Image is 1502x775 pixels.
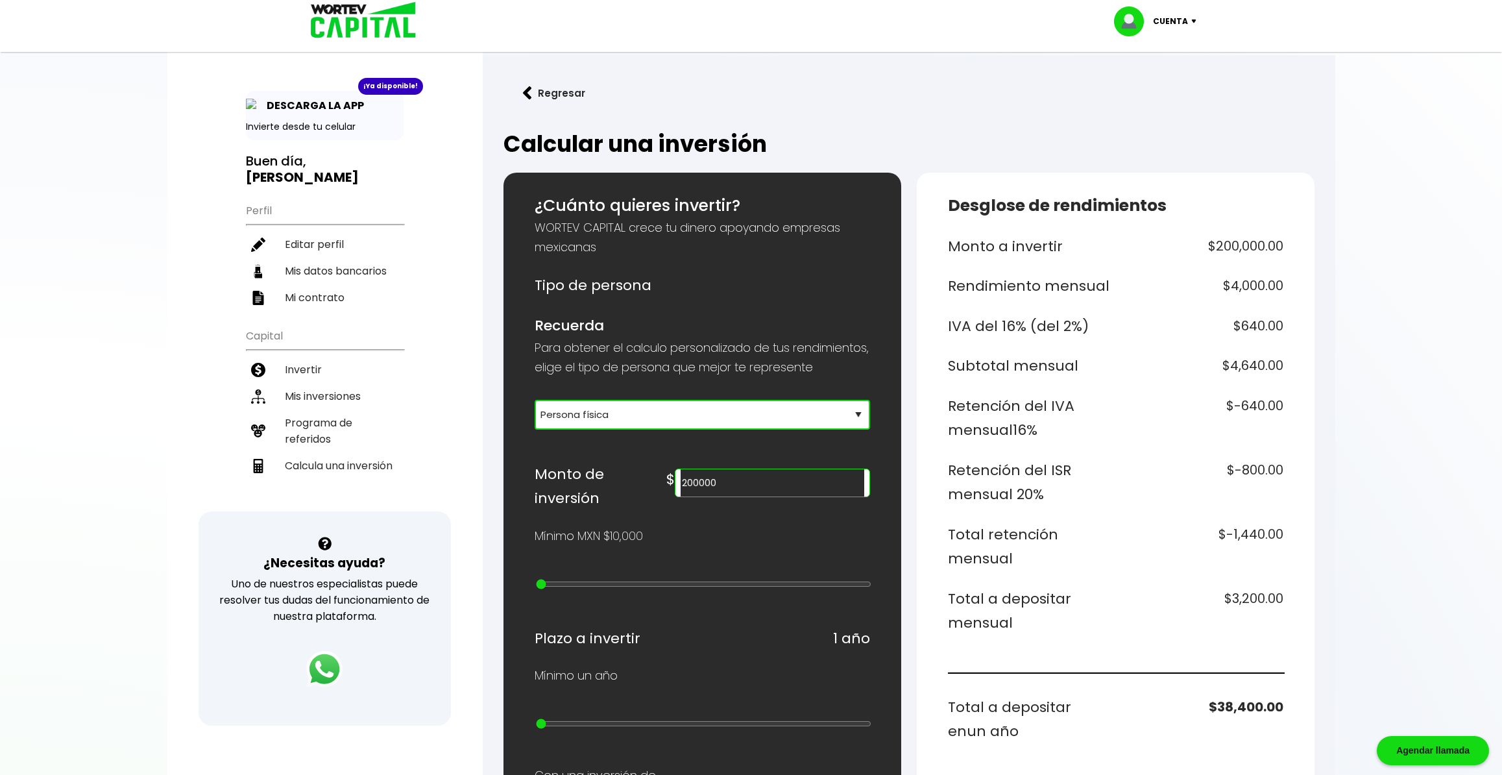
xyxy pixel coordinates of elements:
[1188,19,1205,23] img: icon-down
[246,231,404,258] a: Editar perfil
[1120,587,1283,635] h6: $3,200.00
[1120,695,1283,744] h6: $38,400.00
[948,274,1111,299] h6: Rendimiento mensual
[948,394,1111,443] h6: Retención del IVA mensual 16%
[948,193,1283,218] h5: Desglose de rendimientos
[1377,736,1489,765] div: Agendar llamada
[1120,354,1283,378] h6: $4,640.00
[666,467,675,492] h6: $
[306,651,343,687] img: logos_whatsapp-icon.242b2217.svg
[246,153,404,186] h3: Buen día,
[260,97,364,114] p: DESCARGA LA APP
[246,321,404,511] ul: Capital
[1120,458,1283,507] h6: $-800.00
[535,314,870,338] h6: Recuerda
[251,264,265,278] img: datos-icon.10cf9172.svg
[251,363,265,377] img: invertir-icon.b3b967d7.svg
[251,424,265,438] img: recomiendanos-icon.9b8e9327.svg
[215,576,434,624] p: Uno de nuestros especialistas puede resolver tus dudas del funcionamiento de nuestra plataforma.
[246,356,404,383] a: Invertir
[1120,314,1283,339] h6: $640.00
[833,626,870,651] h6: 1 año
[1114,6,1153,36] img: profile-image
[251,389,265,404] img: inversiones-icon.6695dc30.svg
[948,234,1111,259] h6: Monto a invertir
[503,131,1314,157] h2: Calcular una inversión
[535,462,667,511] h6: Monto de inversión
[1120,394,1283,443] h6: $-640.00
[251,238,265,252] img: editar-icon.952d3147.svg
[1153,12,1188,31] p: Cuenta
[263,554,385,572] h3: ¿Necesitas ayuda?
[246,258,404,284] a: Mis datos bancarios
[503,76,605,110] button: Regresar
[246,120,404,134] p: Invierte desde tu celular
[246,383,404,410] a: Mis inversiones
[246,99,260,113] img: app-icon
[503,76,1314,110] a: flecha izquierdaRegresar
[535,218,870,257] p: WORTEV CAPITAL crece tu dinero apoyando empresas mexicanas
[535,273,870,298] h6: Tipo de persona
[246,196,404,311] ul: Perfil
[948,354,1111,378] h6: Subtotal mensual
[358,78,423,95] div: ¡Ya disponible!
[535,526,643,546] p: Mínimo MXN $10,000
[523,86,532,100] img: flecha izquierda
[1120,234,1283,259] h6: $200,000.00
[246,410,404,452] a: Programa de referidos
[1120,274,1283,299] h6: $4,000.00
[948,523,1111,571] h6: Total retención mensual
[535,626,640,651] h6: Plazo a invertir
[535,666,618,685] p: Mínimo un año
[251,291,265,305] img: contrato-icon.f2db500c.svg
[535,193,870,218] h5: ¿Cuánto quieres invertir?
[246,284,404,311] a: Mi contrato
[948,458,1111,507] h6: Retención del ISR mensual 20%
[948,587,1111,635] h6: Total a depositar mensual
[251,459,265,473] img: calculadora-icon.17d418c4.svg
[246,452,404,479] a: Calcula una inversión
[948,695,1111,744] h6: Total a depositar en un año
[1120,523,1283,571] h6: $-1,440.00
[948,314,1111,339] h6: IVA del 16% (del 2%)
[535,338,870,377] p: Para obtener el calculo personalizado de tus rendimientos, elige el tipo de persona que mejor te ...
[246,168,359,186] b: [PERSON_NAME]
